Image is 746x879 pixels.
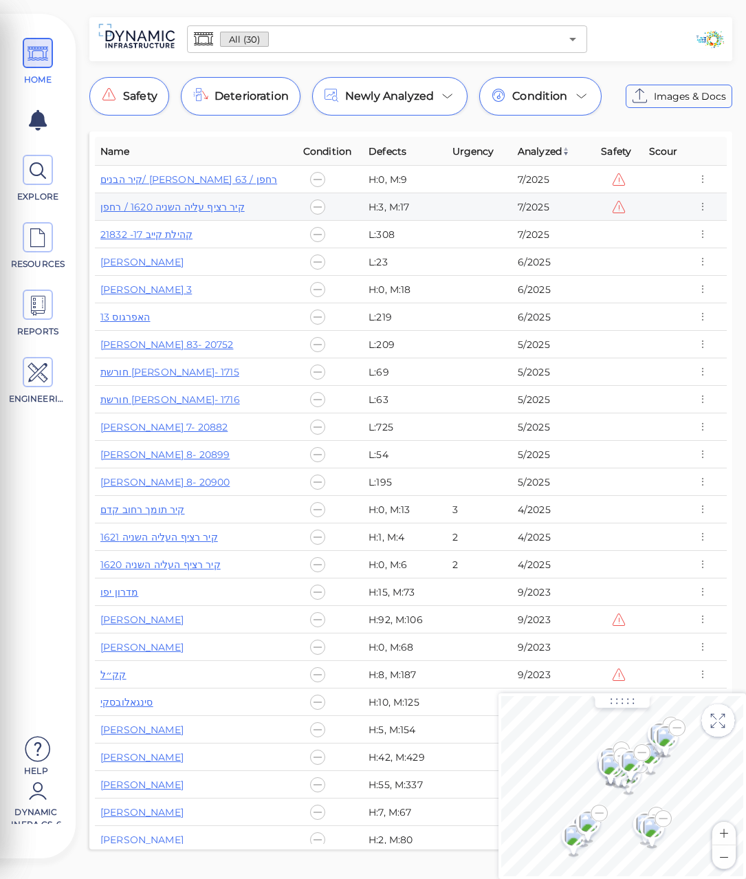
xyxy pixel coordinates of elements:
div: H:2, M:80 [369,833,441,847]
div: 9/2023 [518,613,590,627]
a: ENGINEERING [7,357,69,405]
div: 6/2025 [518,283,590,296]
div: H:0, M:13 [369,503,441,517]
div: 7/2025 [518,228,590,241]
div: 5/2025 [518,420,590,434]
div: L:209 [369,338,441,351]
a: חורשת [PERSON_NAME]- 1716 [100,393,240,406]
a: קיר תומך רחוב קדם [100,503,185,516]
div: L:69 [369,365,441,379]
div: H:8, M:187 [369,668,441,682]
a: [PERSON_NAME] 8- 20899 [100,448,230,461]
div: 5/2025 [518,393,590,406]
div: 5/2025 [518,338,590,351]
a: [PERSON_NAME] [100,779,184,791]
a: RESOURCES [7,222,69,270]
img: sort_z_to_a [562,147,570,155]
div: L:725 [369,420,441,434]
span: HOME [9,74,67,86]
div: H:55, M:337 [369,778,441,792]
div: 5/2025 [518,475,590,489]
span: Images & Docs [654,88,726,105]
div: H:5, M:154 [369,723,441,737]
a: [PERSON_NAME] 83- 20752 [100,338,233,351]
span: Deterioration [215,88,289,105]
div: H:7, M:67 [369,805,441,819]
a: 1620 קיר רציף העליה השניה [100,558,221,571]
a: [PERSON_NAME] [100,641,184,653]
div: H:92, M:106 [369,613,441,627]
span: Scour [649,143,678,160]
a: [PERSON_NAME] 8- 20900 [100,476,230,488]
a: קק״ל [100,669,127,681]
a: חורשת [PERSON_NAME]- 1715 [100,366,239,378]
div: H:3, M:17 [369,200,441,214]
div: 5/2025 [518,448,590,462]
div: 6/2025 [518,310,590,324]
a: REPORTS [7,290,69,338]
div: 9/2023 [518,640,590,654]
span: REPORTS [9,325,67,338]
a: [PERSON_NAME] [100,751,184,763]
button: Images & Docs [626,85,732,108]
div: H:0, M:18 [369,283,441,296]
div: 2 [452,530,458,544]
div: L:308 [369,228,441,241]
div: 6/2025 [518,255,590,269]
img: Toggle size [699,702,738,741]
div: L:54 [369,448,441,462]
div: 4/2025 [518,503,590,517]
span: Name [100,143,130,160]
div: H:42, M:429 [369,750,441,764]
div: L:219 [369,310,441,324]
a: [PERSON_NAME] [100,256,184,268]
canvas: Map [501,696,743,876]
span: Condition [512,88,567,105]
span: Help [7,765,65,776]
div: L:63 [369,393,441,406]
a: קהילת קייב 17- 21832 [100,228,193,241]
a: [PERSON_NAME] 3 [100,283,192,296]
span: RESOURCES [9,258,67,270]
div: H:10, M:125 [369,695,441,709]
button: Open [563,30,582,49]
div: L:23 [369,255,441,269]
div: 9/2023 [518,585,590,599]
div: L:195 [369,475,441,489]
a: סינגאלובסקי [100,696,153,708]
a: האפרגוס 13 [100,311,151,323]
span: EXPLORE [9,191,67,203]
a: [PERSON_NAME] 7- 20882 [100,421,228,433]
span: Condition [303,143,351,160]
span: Urgency [452,143,494,160]
a: HOME [7,38,69,86]
a: קיר רציף העליה השניה 1621 [100,531,218,543]
span: Safety [123,88,157,105]
div: 5/2025 [518,365,590,379]
a: [PERSON_NAME] [100,614,184,626]
span: Safety [601,143,631,160]
span: All (30) [221,33,268,46]
span: Dynamic Infra CS-6 [7,806,65,824]
a: [PERSON_NAME] [100,834,184,846]
a: קיר רציף עליה השניה 1620 / רחפן [100,201,245,213]
div: 2 [452,558,458,572]
span: Newly Analyzed [345,88,434,105]
div: 7/2025 [518,200,590,214]
a: EXPLORE [7,155,69,203]
div: 4/2025 [518,558,590,572]
span: Analyzed [518,143,570,160]
a: [PERSON_NAME] [100,724,184,736]
span: ENGINEERING [9,393,67,405]
div: 3 [452,503,458,517]
iframe: Chat [688,817,736,869]
div: H:15, M:73 [369,585,441,599]
div: 9/2023 [518,668,590,682]
a: מדרון יפו [100,586,138,598]
div: H:0, M:9 [369,173,441,186]
div: 4/2025 [518,530,590,544]
div: H:0, M:68 [369,640,441,654]
a: [PERSON_NAME] [100,806,184,818]
div: 7/2025 [518,173,590,186]
a: קיר הבנים/ [PERSON_NAME] 63 / רחפן [100,173,277,186]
